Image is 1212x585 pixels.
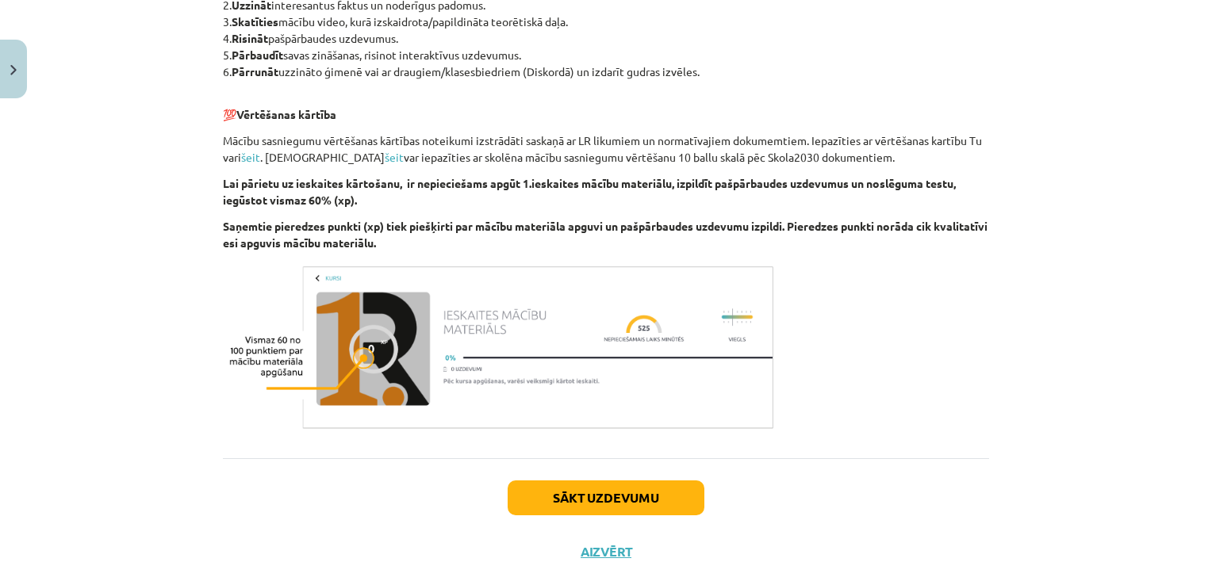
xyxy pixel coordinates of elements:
[241,150,260,164] a: šeit
[10,65,17,75] img: icon-close-lesson-0947bae3869378f0d4975bcd49f059093ad1ed9edebbc8119c70593378902aed.svg
[232,14,278,29] b: Skatīties
[223,90,989,123] p: 💯
[223,132,989,166] p: Mācību sasniegumu vērtēšanas kārtības noteikumi izstrādāti saskaņā ar LR likumiem un normatīvajie...
[232,64,278,78] b: Pārrunāt
[223,176,956,207] b: Lai pārietu uz ieskaites kārtošanu, ir nepieciešams apgūt 1.ieskaites mācību materiālu, izpildīt ...
[236,107,336,121] b: Vērtēšanas kārtība
[576,544,636,560] button: Aizvērt
[508,480,704,515] button: Sākt uzdevumu
[232,48,283,62] b: Pārbaudīt
[223,219,988,250] b: Saņemtie pieredzes punkti (xp) tiek piešķirti par mācību materiāla apguvi un pašpārbaudes uzdevum...
[232,31,268,45] b: Risināt
[385,150,404,164] a: šeit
